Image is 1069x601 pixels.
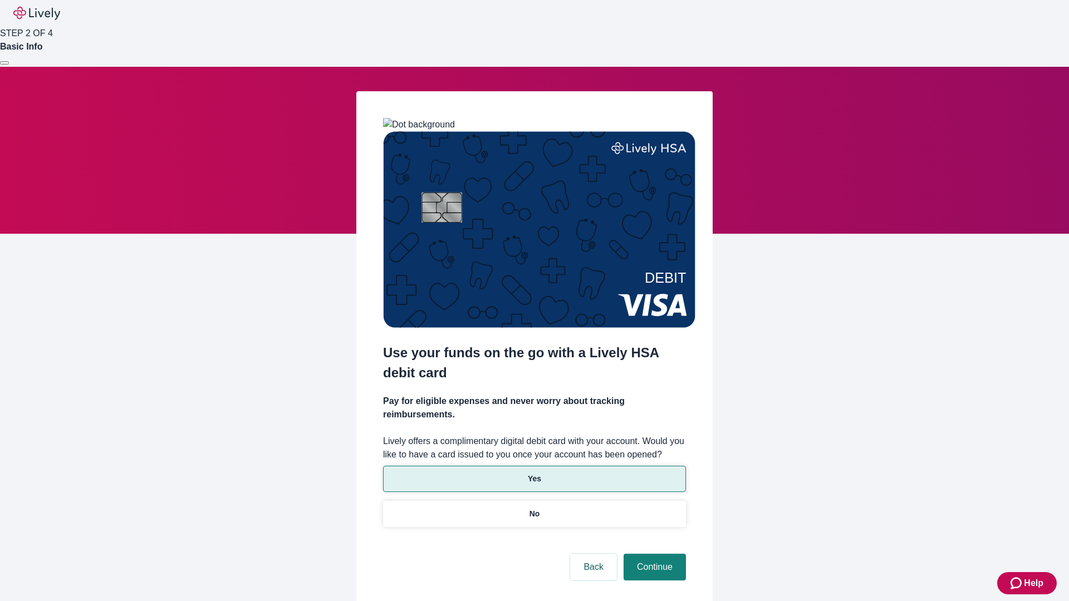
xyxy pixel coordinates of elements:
[13,7,60,20] img: Lively
[383,131,695,328] img: Debit card
[624,554,686,580] button: Continue
[383,118,455,131] img: Dot background
[529,508,540,520] p: No
[383,435,686,461] label: Lively offers a complimentary digital debit card with your account. Would you like to have a card...
[570,554,617,580] button: Back
[383,395,686,421] h4: Pay for eligible expenses and never worry about tracking reimbursements.
[383,466,686,492] button: Yes
[383,501,686,527] button: No
[1011,577,1024,590] svg: Zendesk support icon
[528,473,541,485] p: Yes
[383,343,686,383] h2: Use your funds on the go with a Lively HSA debit card
[1024,577,1043,590] span: Help
[997,572,1057,594] button: Zendesk support iconHelp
